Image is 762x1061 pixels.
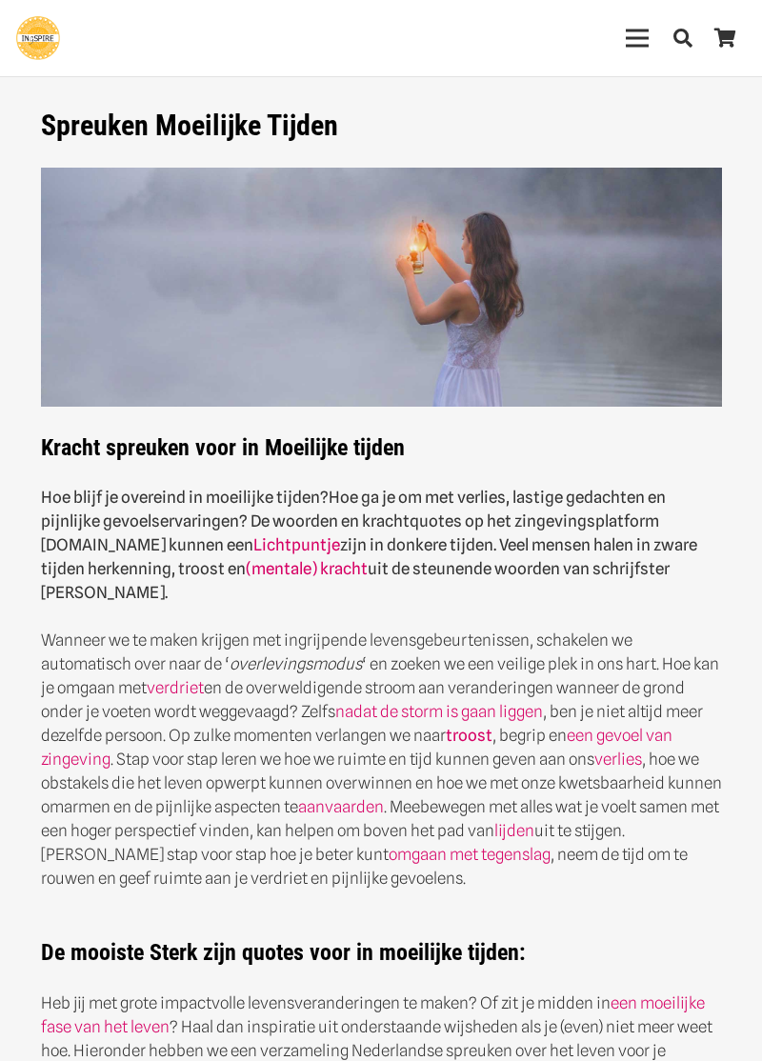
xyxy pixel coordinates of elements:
[41,488,329,507] strong: Hoe blijf je overeind in moeilijke tijden?
[246,559,368,578] a: (mentale) kracht
[16,16,60,60] a: Ingspire - het zingevingsplatform met de mooiste spreuken en gouden inzichten over het leven
[41,939,526,966] strong: De mooiste Sterk zijn quotes voor in moeilijke tijden:
[230,654,362,673] em: overlevingsmodus
[41,993,705,1036] a: een moeilijke fase van het leven
[147,678,204,697] a: verdriet
[494,821,534,840] a: lijden
[594,750,642,769] a: verlies
[41,109,722,143] h1: Spreuken Moeilijke Tijden
[335,702,543,721] a: nadat de storm is gaan liggen
[41,629,722,891] p: Wanneer we te maken krijgen met ingrijpende levensgebeurtenissen, schakelen we automatisch over n...
[41,168,722,407] img: Spreuken als steun en hoop in zware moeilijke tijden citaten van Ingspire
[613,14,662,62] a: Menu
[662,15,704,61] a: Zoeken
[41,488,697,602] strong: Hoe ga je om met verlies, lastige gedachten en pijnlijke gevoelservaringen? De woorden en krachtq...
[41,434,405,461] strong: Kracht spreuken voor in Moeilijke tijden
[446,726,492,745] a: troost
[253,535,340,554] a: Lichtpuntje
[389,845,551,864] a: omgaan met tegenslag
[298,797,384,816] a: aanvaarden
